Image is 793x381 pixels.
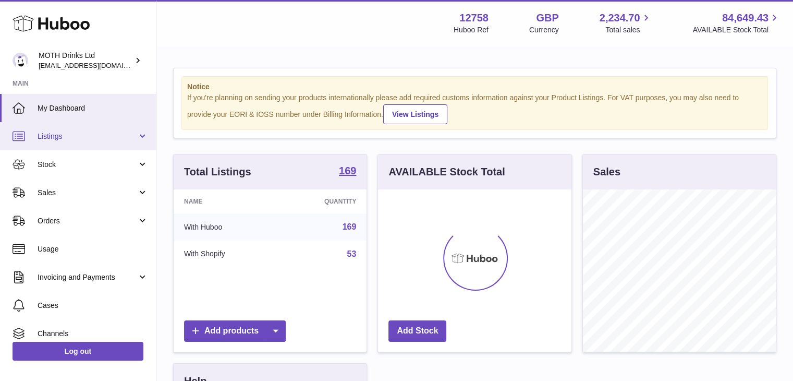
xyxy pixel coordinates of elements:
[184,320,286,342] a: Add products
[459,11,489,25] strong: 12758
[187,82,762,92] strong: Notice
[388,320,446,342] a: Add Stock
[39,51,132,70] div: MOTH Drinks Ltd
[536,11,558,25] strong: GBP
[692,25,780,35] span: AVAILABLE Stock Total
[13,53,28,68] img: orders@mothdrinks.com
[38,160,137,170] span: Stock
[600,11,652,35] a: 2,234.70 Total sales
[39,61,153,69] span: [EMAIL_ADDRESS][DOMAIN_NAME]
[38,301,148,311] span: Cases
[692,11,780,35] a: 84,649.43 AVAILABLE Stock Total
[38,244,148,254] span: Usage
[38,216,137,226] span: Orders
[388,165,505,179] h3: AVAILABLE Stock Total
[38,329,148,339] span: Channels
[454,25,489,35] div: Huboo Ref
[343,222,357,231] a: 169
[38,188,137,198] span: Sales
[38,132,137,141] span: Listings
[187,93,762,124] div: If you're planning on sending your products internationally please add required customs informati...
[529,25,559,35] div: Currency
[347,249,357,258] a: 53
[278,189,367,213] th: Quantity
[38,103,148,113] span: My Dashboard
[600,11,640,25] span: 2,234.70
[339,165,356,178] a: 169
[174,213,278,241] td: With Huboo
[722,11,768,25] span: 84,649.43
[13,342,143,361] a: Log out
[605,25,652,35] span: Total sales
[38,272,137,282] span: Invoicing and Payments
[184,165,251,179] h3: Total Listings
[383,104,447,124] a: View Listings
[339,165,356,176] strong: 169
[174,241,278,268] td: With Shopify
[174,189,278,213] th: Name
[593,165,620,179] h3: Sales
